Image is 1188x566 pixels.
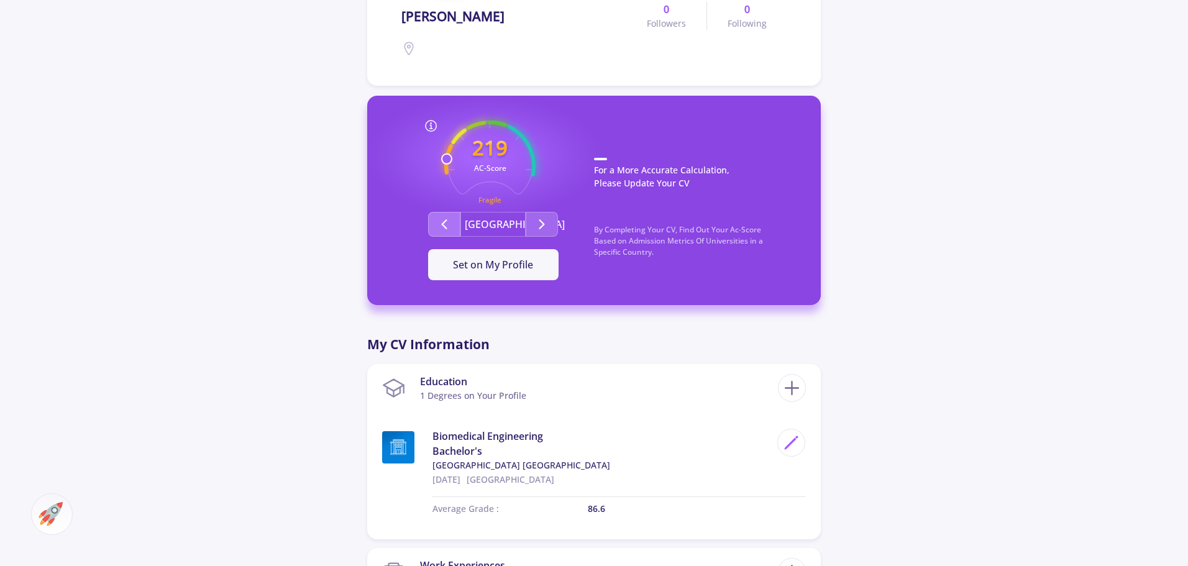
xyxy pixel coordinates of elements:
span: Following [728,17,767,30]
span: Biomedical Engineering [432,429,770,444]
button: [GEOGRAPHIC_DATA] [460,212,526,237]
b: 0 [744,2,750,17]
span: [DATE] [432,473,460,485]
text: 219 [472,134,508,162]
span: [PERSON_NAME] [401,7,505,27]
p: Average Grade : [432,502,588,515]
text: AC-Score [474,163,506,173]
img: University.jpg [382,431,414,463]
span: [GEOGRAPHIC_DATA] [467,473,554,485]
span: Bachelor's [432,444,770,459]
div: 1 Degrees on Your Profile [420,389,526,402]
p: My CV Information [367,335,821,355]
div: Second group [392,212,594,237]
button: Set on My Profile [428,249,559,280]
p: By Completing Your CV, Find Out Your Ac-Score Based on Admission Metrics Of Universities in a Spe... [594,224,796,270]
span: [GEOGRAPHIC_DATA] [GEOGRAPHIC_DATA] [432,459,770,472]
text: Fragile [478,196,501,205]
b: 0 [664,2,669,17]
span: Followers [647,17,686,30]
span: Set on My Profile [453,258,533,272]
img: ac-market [39,502,63,526]
p: For a More Accurate Calculation, Please Update Your CV [594,158,796,202]
div: Education [420,374,526,389]
p: 86.6 [588,502,806,515]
